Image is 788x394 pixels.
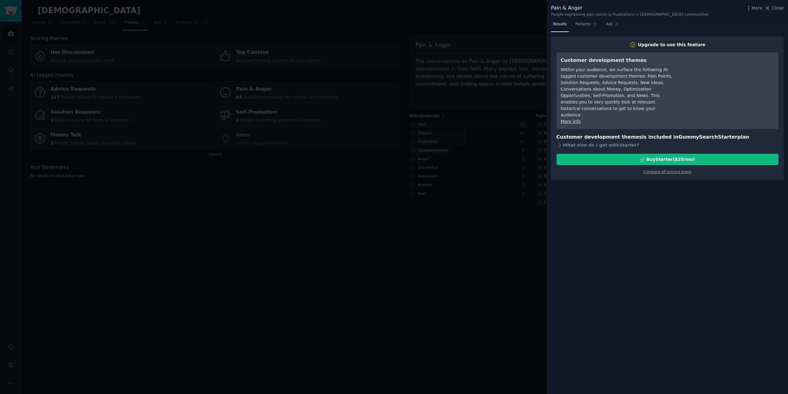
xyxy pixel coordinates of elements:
[551,19,569,32] a: Results
[557,154,778,165] button: BuyStarter($29/mo)
[604,19,621,32] a: Ask
[682,57,774,103] iframe: YouTube video player
[553,22,567,27] span: Results
[678,134,737,140] span: GummySearch Starter
[606,22,613,27] span: Ask
[561,119,581,124] a: More info
[561,67,673,118] div: Within your audience, we surface the following AI-tagged customer development themes: Pain Points...
[638,42,706,48] div: Upgrade to use this feature
[643,170,691,174] a: Compare all pricing plans
[557,133,778,141] h3: Customer development themes is included in plan
[764,5,784,11] button: Close
[752,5,762,11] span: More
[551,4,709,12] div: Pain & Anger
[646,156,695,163] div: Buy Starter ($ 29 /mo )
[573,19,599,32] a: Patterns
[561,57,673,64] h3: Customer development themes
[551,12,709,18] div: People expressing pain points & frustrations in [DEMOGRAPHIC_DATA] communities
[745,5,762,11] button: More
[772,5,784,11] span: Close
[557,141,778,149] div: What else do I get with Starter ?
[575,22,591,27] span: Patterns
